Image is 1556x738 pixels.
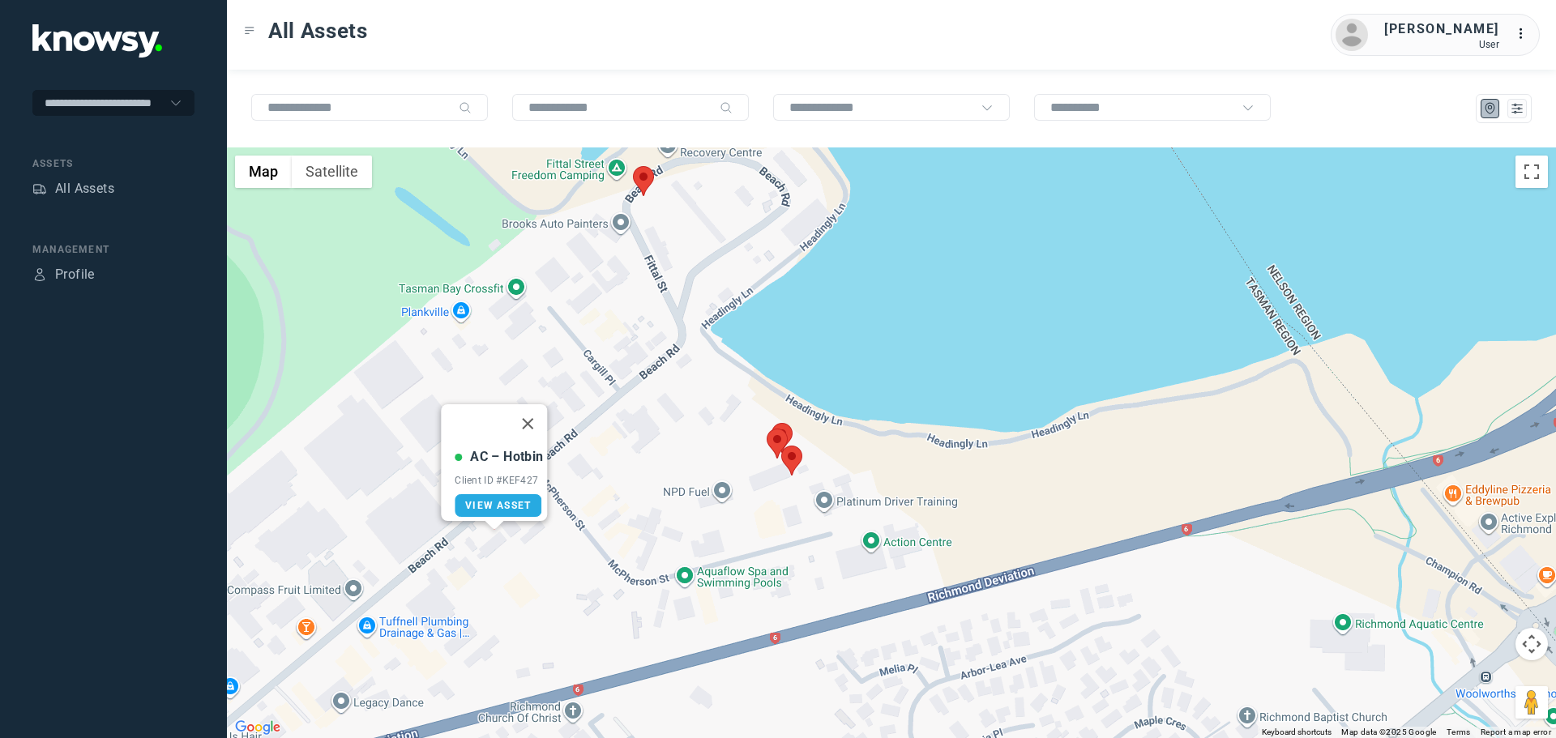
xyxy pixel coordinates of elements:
img: Google [231,717,284,738]
div: Client ID #KEF427 [455,475,543,486]
button: Map camera controls [1515,628,1548,660]
div: AC – Hotbin [470,447,543,467]
span: View Asset [465,500,531,511]
a: Terms (opens in new tab) [1447,727,1471,736]
div: User [1384,39,1499,50]
div: Profile [32,267,47,282]
div: All Assets [55,179,114,198]
a: Open this area in Google Maps (opens a new window) [231,717,284,738]
div: Search [720,101,733,114]
a: AssetsAll Assets [32,179,114,198]
span: Map data ©2025 Google [1341,727,1436,736]
div: List [1510,101,1524,116]
div: Profile [55,265,95,284]
a: ProfileProfile [32,265,95,284]
div: Assets [32,181,47,196]
div: : [1515,24,1535,44]
a: View Asset [455,494,541,517]
button: Show street map [235,156,292,188]
div: Toggle Menu [244,25,255,36]
div: : [1515,24,1535,46]
tspan: ... [1516,28,1532,40]
div: [PERSON_NAME] [1384,19,1499,39]
div: Map [1483,101,1498,116]
span: All Assets [268,16,368,45]
button: Show satellite imagery [292,156,372,188]
button: Keyboard shortcuts [1262,727,1332,738]
button: Toggle fullscreen view [1515,156,1548,188]
button: Drag Pegman onto the map to open Street View [1515,686,1548,719]
div: Management [32,242,194,257]
a: Report a map error [1481,727,1551,736]
img: Application Logo [32,24,162,58]
div: Assets [32,156,194,171]
div: Search [459,101,472,114]
button: Close [509,404,548,443]
img: avatar.png [1336,19,1368,51]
